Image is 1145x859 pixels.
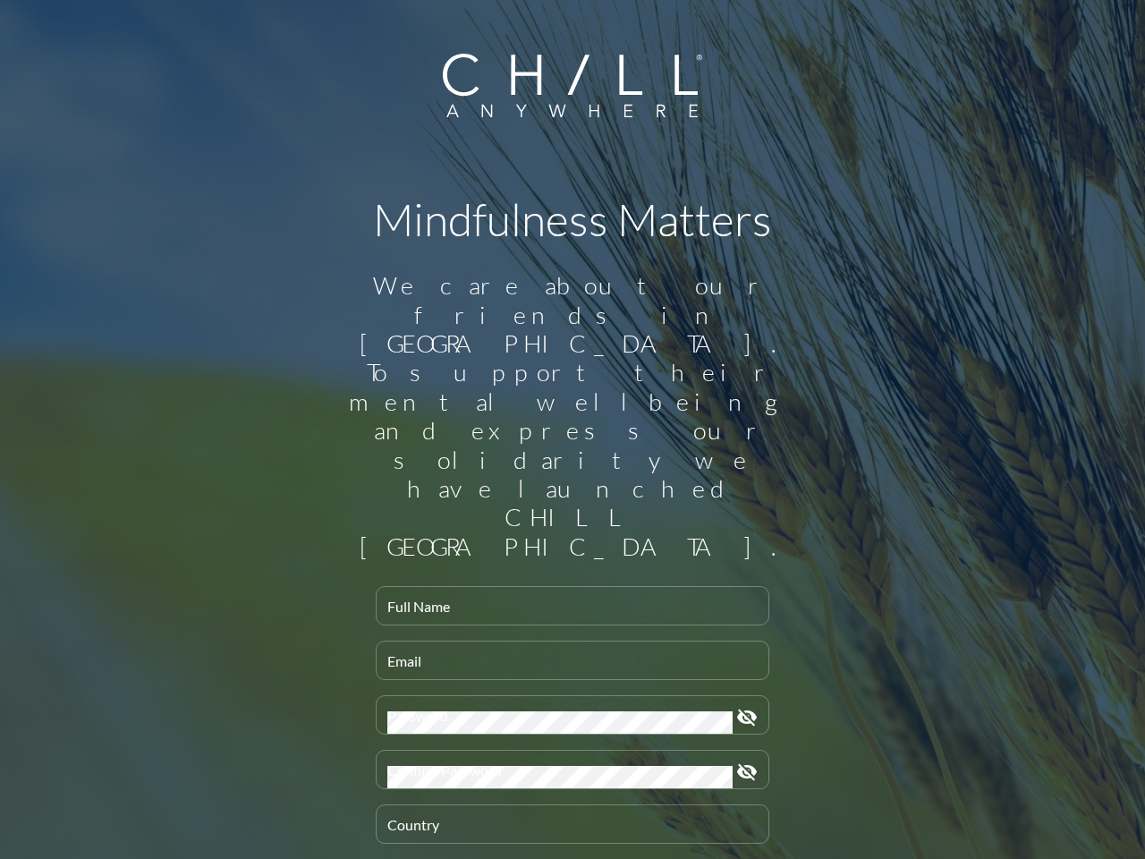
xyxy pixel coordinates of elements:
[387,821,758,843] input: Country
[387,711,733,734] input: Password
[387,766,733,788] input: Confirm Password
[387,657,758,679] input: Email
[340,192,805,246] h1: Mindfulness Matters
[387,602,758,625] input: Full Name
[340,271,805,561] div: We care about our friends in [GEOGRAPHIC_DATA]. To support their mental wellbeing and express our...
[736,707,758,728] i: visibility_off
[443,54,702,117] img: Company Logo
[736,761,758,783] i: visibility_off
